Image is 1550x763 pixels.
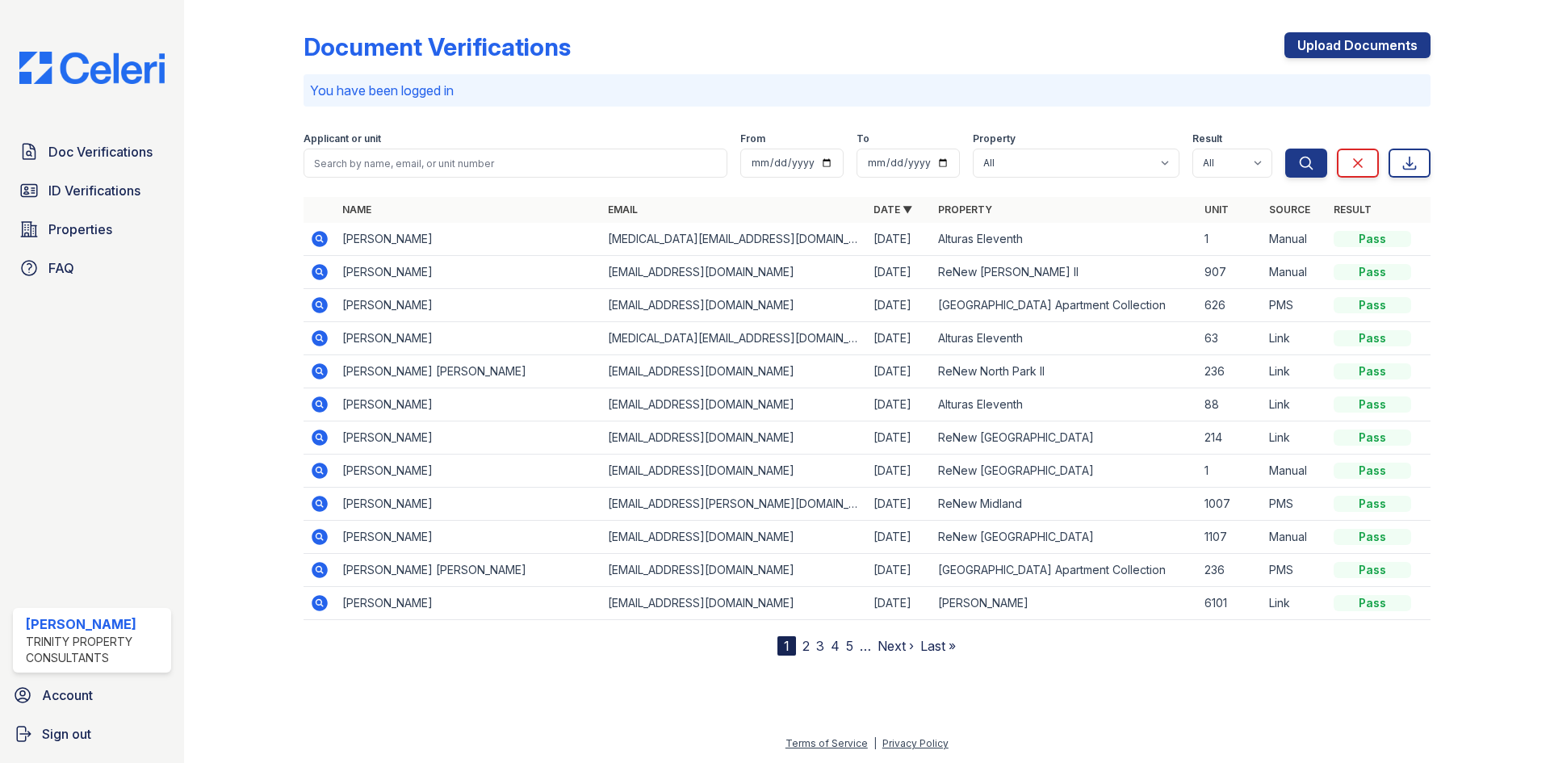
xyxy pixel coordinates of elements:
td: Link [1263,355,1327,388]
td: 1007 [1198,488,1263,521]
div: Document Verifications [304,32,571,61]
div: 1 [777,636,796,656]
td: [PERSON_NAME] [336,455,601,488]
td: [EMAIL_ADDRESS][DOMAIN_NAME] [601,521,867,554]
a: Account [6,679,178,711]
div: Trinity Property Consultants [26,634,165,666]
td: [DATE] [867,521,932,554]
td: [EMAIL_ADDRESS][DOMAIN_NAME] [601,289,867,322]
div: [PERSON_NAME] [26,614,165,634]
td: PMS [1263,488,1327,521]
a: Result [1334,203,1372,216]
a: ID Verifications [13,174,171,207]
td: [PERSON_NAME] [336,388,601,421]
div: Pass [1334,330,1411,346]
a: Last » [920,638,956,654]
td: [PERSON_NAME] [932,587,1197,620]
a: Unit [1204,203,1229,216]
a: 4 [831,638,840,654]
label: Result [1192,132,1222,145]
td: Link [1263,388,1327,421]
a: Doc Verifications [13,136,171,168]
td: [EMAIL_ADDRESS][DOMAIN_NAME] [601,554,867,587]
td: [EMAIL_ADDRESS][DOMAIN_NAME] [601,388,867,421]
td: Link [1263,322,1327,355]
td: [PERSON_NAME] [PERSON_NAME] [336,554,601,587]
button: Sign out [6,718,178,750]
div: Pass [1334,562,1411,578]
td: [PERSON_NAME] [336,322,601,355]
td: ReNew [GEOGRAPHIC_DATA] [932,521,1197,554]
td: [DATE] [867,421,932,455]
a: 3 [816,638,824,654]
div: Pass [1334,396,1411,413]
a: Date ▼ [873,203,912,216]
a: Upload Documents [1284,32,1431,58]
span: Properties [48,220,112,239]
td: [EMAIL_ADDRESS][DOMAIN_NAME] [601,455,867,488]
span: FAQ [48,258,74,278]
td: 1 [1198,455,1263,488]
div: Pass [1334,496,1411,512]
label: Applicant or unit [304,132,381,145]
td: 88 [1198,388,1263,421]
a: Name [342,203,371,216]
div: Pass [1334,595,1411,611]
td: 236 [1198,554,1263,587]
td: [EMAIL_ADDRESS][DOMAIN_NAME] [601,256,867,289]
td: [DATE] [867,587,932,620]
div: Pass [1334,297,1411,313]
td: [DATE] [867,322,932,355]
td: 1 [1198,223,1263,256]
a: Next › [878,638,914,654]
td: [DATE] [867,289,932,322]
a: FAQ [13,252,171,284]
td: [DATE] [867,355,932,388]
div: Pass [1334,363,1411,379]
td: [EMAIL_ADDRESS][DOMAIN_NAME] [601,421,867,455]
td: [PERSON_NAME] [336,421,601,455]
span: Doc Verifications [48,142,153,161]
a: Privacy Policy [882,737,949,749]
td: [DATE] [867,488,932,521]
img: CE_Logo_Blue-a8612792a0a2168367f1c8372b55b34899dd931a85d93a1a3d3e32e68fde9ad4.png [6,52,178,84]
td: Link [1263,587,1327,620]
span: Sign out [42,724,91,744]
span: Account [42,685,93,705]
a: Source [1269,203,1310,216]
a: Property [938,203,992,216]
td: 626 [1198,289,1263,322]
td: [EMAIL_ADDRESS][DOMAIN_NAME] [601,355,867,388]
td: Alturas Eleventh [932,223,1197,256]
td: PMS [1263,289,1327,322]
td: Manual [1263,256,1327,289]
label: Property [973,132,1016,145]
td: [DATE] [867,455,932,488]
td: [MEDICAL_DATA][EMAIL_ADDRESS][DOMAIN_NAME] [601,322,867,355]
td: Manual [1263,223,1327,256]
div: Pass [1334,264,1411,280]
td: [PERSON_NAME] [336,488,601,521]
td: 1107 [1198,521,1263,554]
td: [EMAIL_ADDRESS][DOMAIN_NAME] [601,587,867,620]
td: [DATE] [867,223,932,256]
span: ID Verifications [48,181,140,200]
p: You have been logged in [310,81,1424,100]
td: 6101 [1198,587,1263,620]
td: ReNew [GEOGRAPHIC_DATA] [932,421,1197,455]
td: ReNew [GEOGRAPHIC_DATA] [932,455,1197,488]
td: [DATE] [867,388,932,421]
td: Alturas Eleventh [932,322,1197,355]
td: [PERSON_NAME] [336,223,601,256]
div: Pass [1334,231,1411,247]
a: 5 [846,638,853,654]
td: [DATE] [867,554,932,587]
td: [EMAIL_ADDRESS][PERSON_NAME][DOMAIN_NAME] [601,488,867,521]
td: [PERSON_NAME] [336,587,601,620]
a: Email [608,203,638,216]
div: Pass [1334,463,1411,479]
td: Link [1263,421,1327,455]
td: [GEOGRAPHIC_DATA] Apartment Collection [932,289,1197,322]
td: [GEOGRAPHIC_DATA] Apartment Collection [932,554,1197,587]
td: PMS [1263,554,1327,587]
